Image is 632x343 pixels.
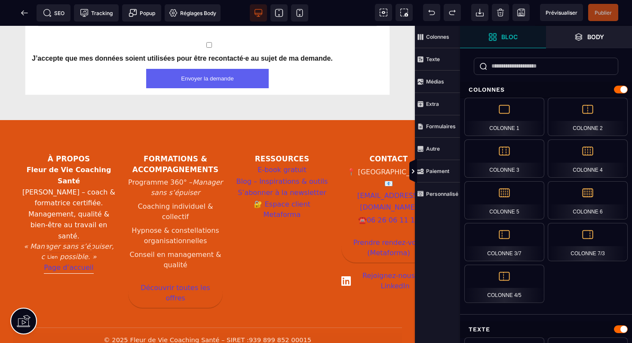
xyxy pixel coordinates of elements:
[546,26,632,48] span: Ouvrir les calques
[13,302,402,342] div: Informations
[74,4,119,22] span: Code de suivi
[548,181,628,219] div: Colonne 6
[426,78,444,85] strong: Médias
[235,173,329,195] a: Espace client Metaforma
[460,159,469,185] span: Afficher les vues
[415,71,460,93] span: Médias
[270,4,288,22] span: Voir tablette
[464,265,544,303] div: Colonne 4/5
[426,145,440,152] strong: Autre
[423,4,440,21] span: Défaire
[151,152,223,171] em: Manager sans s’épuiser
[341,140,436,201] address: 📍 [GEOGRAPHIC_DATA] 📧 ☎️
[354,245,436,266] span: Rejoignez-nous sur LinkedIn
[540,4,583,21] span: Aperçu
[460,321,632,337] div: Texte
[587,34,604,40] strong: Body
[236,150,328,162] a: Blog – Inspirations & outils
[128,222,223,246] li: Conseil en management & qualité
[426,168,449,174] strong: Paiement
[464,181,544,219] div: Colonne 5
[426,101,439,107] strong: Extra
[341,245,436,266] a: Rejoignez-nous sur LinkedIn
[146,43,269,62] button: Envoyer la demande
[43,9,64,17] span: SEO
[460,82,632,98] div: Colonnes
[16,4,33,22] span: Retour
[415,115,460,138] span: Formulaires
[128,128,223,149] h3: Formations & accompagnements
[341,208,436,237] a: Prendre rendez-vous (Metaforma)
[415,160,460,182] span: Paiement
[548,223,628,261] div: Colonne 7/3
[464,223,544,261] div: Colonne 3/7
[548,139,628,178] div: Colonne 4
[165,4,221,22] span: Favicon
[415,138,460,160] span: Autre
[444,4,461,21] span: Rétablir
[595,9,612,16] span: Publier
[291,4,308,22] span: Voir mobile
[21,236,116,248] nav: Navigation principale
[13,107,402,342] footer: Pied de page
[426,56,440,62] strong: Texte
[460,26,546,48] span: Ouvrir les blocs
[128,253,223,282] a: Découvrir toutes les offres
[367,188,419,201] a: 06 26 06 11 14
[235,139,329,195] nav: Liens ressources
[21,128,116,139] h3: À propos
[415,48,460,71] span: Texte
[548,98,628,136] div: Colonne 2
[426,123,456,130] strong: Formulaires
[21,216,116,236] p: « Manager sans s’épuiser, c’est possible. »
[375,4,392,21] span: Voir les composants
[37,4,71,22] span: Métadata SEO
[128,198,223,222] li: Hypnose & constellations organisationnelles
[471,4,488,21] span: Importer
[21,309,393,319] p: © 2025 Fleur de Vie Coaching Santé – SIRET :
[512,4,530,21] span: Enregistrer
[258,139,307,150] a: E-book gratuit
[129,9,155,17] span: Popup
[27,140,111,159] strong: Fleur de Vie Coaching Santé
[32,28,333,38] label: J’accepte que mes données soient utilisées pour être recontacté·e au sujet de ma demande.
[44,236,93,248] a: Page d’accueil
[492,4,509,21] span: Nettoyage
[341,164,436,188] a: [EMAIL_ADDRESS][DOMAIN_NAME]
[341,128,436,139] h3: Contact
[169,9,216,17] span: Réglages Body
[464,98,544,136] div: Colonne 1
[588,4,618,21] span: Enregistrer le contenu
[128,150,223,174] li: Programme 360° –
[501,34,518,40] strong: Bloc
[21,139,116,216] p: [PERSON_NAME] – coach & formatrice certifiée. Management, qualité & bien-être au travail en santé.
[415,182,460,205] span: Personnalisé
[415,93,460,115] span: Extra
[426,34,449,40] strong: Colonnes
[122,4,161,22] span: Créer une alerte modale
[249,310,311,318] span: 939 899 852 00015
[250,4,267,22] span: Voir bureau
[80,9,113,17] span: Tracking
[238,162,326,173] a: S’abonner à la newsletter
[415,26,460,48] span: Colonnes
[235,128,329,139] h3: Ressources
[464,139,544,178] div: Colonne 3
[426,191,458,197] strong: Personnalisé
[396,4,413,21] span: Capture d'écran
[128,174,223,198] li: Coaching individuel & collectif
[546,9,577,16] span: Prévisualiser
